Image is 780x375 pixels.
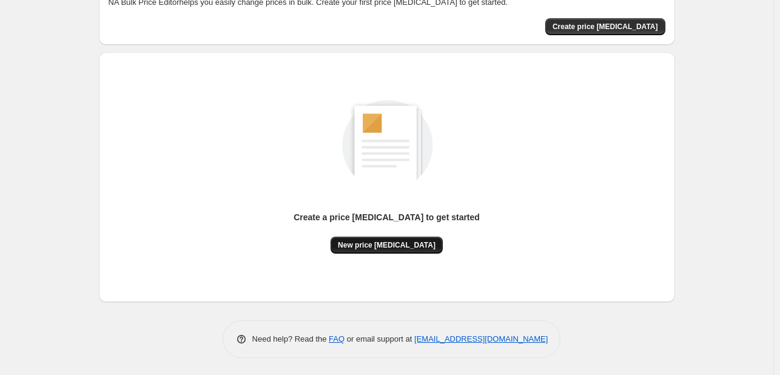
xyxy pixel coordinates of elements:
span: or email support at [345,334,414,343]
p: Create a price [MEDICAL_DATA] to get started [294,211,480,223]
a: [EMAIL_ADDRESS][DOMAIN_NAME] [414,334,548,343]
span: New price [MEDICAL_DATA] [338,240,435,250]
span: Need help? Read the [252,334,329,343]
button: New price [MEDICAL_DATA] [331,237,443,254]
a: FAQ [329,334,345,343]
span: Create price [MEDICAL_DATA] [553,22,658,32]
button: Create price change job [545,18,665,35]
